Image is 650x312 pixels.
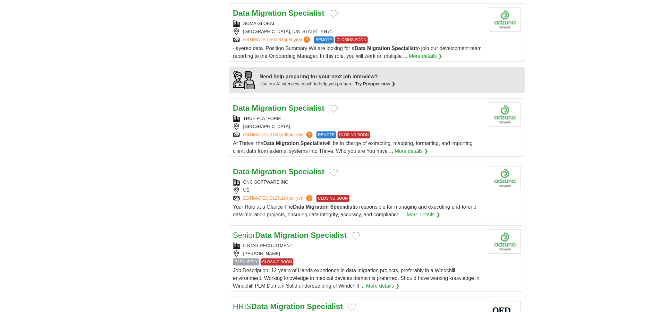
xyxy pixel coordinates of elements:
a: Try Prepper now ❯ [355,81,396,86]
a: More details ❯ [366,282,400,290]
strong: Specialist [330,204,354,210]
span: Your Role at a Glance The is responsible for managing and executing end-to-end data migration pro... [233,204,477,217]
a: SeniorData Migration Specialist [233,231,347,239]
a: ESTIMATED:$127,164per year? [243,195,314,202]
img: Company logo [489,102,521,126]
div: [GEOGRAPHIC_DATA] [233,123,484,130]
span: -layered data. Position Summary We are looking for a to join our development team reporting to th... [233,46,482,59]
span: REMOTE [314,36,333,43]
strong: Migration [306,204,329,210]
a: More details ❯ [407,211,440,219]
strong: Specialist [289,104,325,112]
strong: Migration [270,302,305,311]
span: ? [306,131,313,138]
div: Need help preparing for your next job interview? [260,73,396,81]
strong: Data [355,46,366,51]
a: Data Migration Specialist [233,9,325,17]
a: HRISData Migration Specialist [233,302,343,311]
strong: Data [233,167,250,176]
span: $100,639 [270,132,288,137]
span: CLOSING SOON [261,258,294,265]
span: $62,815 [270,37,286,42]
a: More details ❯ [395,147,428,155]
div: SOMA GLOBAL [233,20,484,27]
button: Add to favorite jobs [330,169,338,176]
span: At Thrive, the will be in charge of extracting, mapping, formatting, and importing client data fr... [233,141,473,154]
a: More details ❯ [409,52,443,60]
strong: Specialist [289,167,325,176]
strong: Migration [367,46,390,51]
strong: Migration [252,167,286,176]
div: CNC SOFTWARE INC [233,179,484,186]
strong: Migration [252,9,286,17]
strong: Specialist [289,9,325,17]
img: Company logo [489,230,521,254]
button: Add to favorite jobs [330,105,338,113]
a: ESTIMATED:$100,639per year? [243,131,314,138]
strong: Migration [276,141,299,146]
strong: Specialist [392,46,416,51]
div: [GEOGRAPHIC_DATA], [US_STATE], 70471 [233,28,484,35]
span: CLOSING SOON [317,195,350,202]
button: Add to favorite jobs [352,232,360,240]
span: CLOSING SOON [335,36,368,43]
span: ? [306,195,313,201]
a: Data Migration Specialist [233,167,325,176]
button: Add to favorite jobs [330,10,338,18]
a: ESTIMATED:$62,815per year? [243,36,312,43]
div: Use our AI interview coach to help you prepare. [260,81,396,87]
strong: Data [255,231,272,239]
strong: Data [233,104,250,112]
div: 5 STAR RECRUITMENT [233,242,484,249]
span: Job Description: 12 years of Hands experience in data migration projects, preferably in a Windchi... [233,268,480,289]
img: Company logo [489,166,521,190]
strong: Data [233,9,250,17]
span: EASY APPLY [233,258,259,265]
strong: Data [251,302,268,311]
span: ? [304,36,310,43]
div: [PERSON_NAME] [233,250,484,257]
span: CLOSING SOON [338,131,371,138]
div: TRUE PLATFORM [233,115,484,122]
img: Company logo [489,7,521,31]
span: REMOTE [317,131,336,138]
strong: Migration [274,231,309,239]
strong: Data [293,204,304,210]
strong: Specialist [307,302,343,311]
div: US [233,187,484,194]
strong: Specialist [311,231,347,239]
strong: Specialist [300,141,325,146]
span: $127,164 [270,195,288,201]
a: Data Migration Specialist [233,104,325,112]
strong: Migration [252,104,286,112]
strong: Data [263,141,274,146]
button: Add to favorite jobs [348,303,356,311]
